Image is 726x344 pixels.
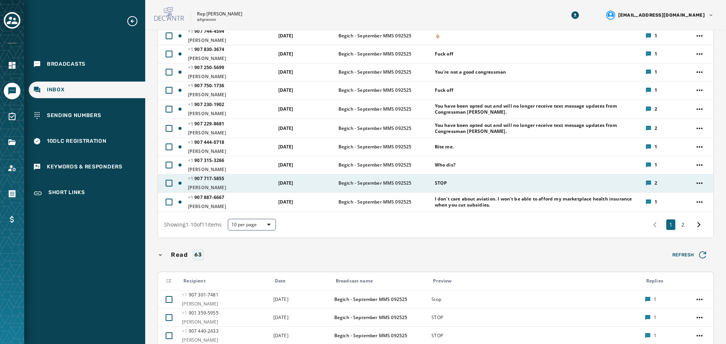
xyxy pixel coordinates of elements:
div: Preview [433,278,639,284]
span: +1 [188,157,195,164]
span: Sending Numbers [47,112,101,119]
span: [PERSON_NAME] [188,185,273,191]
span: [PERSON_NAME] [188,37,273,43]
span: Begich - September MMS 092525 [338,180,430,186]
a: Navigate to Home [4,57,20,74]
button: 10 per page [228,219,276,231]
span: 1 [655,144,657,150]
span: Read [169,250,189,259]
span: 1 [655,69,657,75]
span: 10 per page [231,222,272,228]
button: Refresh [666,247,714,262]
span: 907 440 - 2433 [182,328,218,334]
span: 2 [655,106,657,112]
span: [PERSON_NAME] [188,74,273,80]
span: 2 [655,125,657,131]
span: +1 [188,64,195,71]
span: Fuck off [435,51,453,57]
span: Fuck off [435,87,453,93]
span: You're not a good congressman [435,69,506,75]
div: 63 [192,249,203,261]
span: 1 [655,199,657,205]
span: [PERSON_NAME] [182,337,268,343]
span: Refresh [672,250,708,260]
span: +1 [188,28,195,34]
span: 907 229 - 8681 [188,120,224,127]
span: 1 [655,87,657,93]
button: 2 [678,219,687,230]
a: Navigate to Account [4,160,20,176]
span: 1 [655,162,657,168]
span: 907 301 - 7481 [182,292,218,298]
span: Bite me. [435,144,454,150]
span: 907 887 - 6667 [188,194,224,201]
span: 907 230 - 1902 [188,101,224,108]
a: Navigate to Surveys [4,108,20,125]
div: Date [275,278,329,284]
button: Download Menu [568,8,582,22]
span: [PERSON_NAME] [182,301,268,307]
a: Navigate to Keywords & Responders [29,159,145,175]
span: [DATE] [273,296,289,302]
span: Showing 1 - 10 of 11 items [164,221,222,228]
span: 907 444 - 0718 [188,139,224,145]
span: +1 [188,101,195,108]
span: Begich - September MMS 092525 [338,69,430,75]
span: 🖕🏼 [435,33,441,39]
span: STOP [431,315,443,321]
span: Begich - September MMS 092525 [338,33,430,39]
span: Broadcasts [47,60,85,68]
span: 907 250 - 5699 [188,64,224,71]
span: 1 [655,33,657,39]
span: +1 [188,139,195,145]
span: Begich - September MMS 092525 [338,125,430,131]
span: [PERSON_NAME] [188,167,273,173]
span: Begich - September MMS 092525 [334,333,427,339]
span: 907 744 - 4594 [188,28,224,34]
span: 1 [654,315,656,321]
span: +1 [188,175,195,182]
span: +1 [182,328,189,334]
button: Expand sub nav menu [126,15,144,27]
span: [DATE] [278,87,293,93]
div: Replies [646,278,689,284]
span: [DATE] [278,199,293,205]
p: q4gnauwx [197,17,216,23]
a: Navigate to Orders [4,185,20,202]
a: Navigate to Messaging [4,83,20,99]
span: 907 830 - 3674 [188,46,224,52]
span: STOP [435,180,447,186]
span: [PERSON_NAME] [188,148,273,154]
span: [PERSON_NAME] [188,204,273,210]
a: Navigate to Inbox [29,82,145,98]
span: +1 [188,120,195,127]
span: 1 [654,333,656,339]
span: [DATE] [278,51,293,57]
span: [DATE] [278,106,293,112]
span: 1 [655,51,657,57]
a: Navigate to Sending Numbers [29,107,145,124]
span: [PERSON_NAME] [182,319,268,325]
span: [DATE] [278,125,293,131]
span: +1 [182,292,189,298]
p: Rep [PERSON_NAME] [197,11,242,17]
span: +1 [188,82,195,89]
a: Navigate to Short Links [29,184,145,202]
button: Toggle account select drawer [4,12,20,29]
span: Begich - September MMS 092525 [338,106,430,112]
span: +1 [188,46,195,52]
span: 907 717 - 5855 [188,175,224,182]
a: Navigate to Billing [4,211,20,228]
span: 901 359 - 5955 [182,310,218,316]
span: Keywords & Responders [47,163,123,171]
span: Begich - September MMS 092525 [338,162,430,168]
a: Navigate to Files [4,134,20,151]
span: 907 750 - 1736 [188,82,224,89]
span: 2 [655,180,657,186]
span: [DATE] [273,314,289,321]
span: Stop [431,296,441,302]
span: I don't care about aviation. I won't be able to afford my marketplace health insurance when you c... [435,196,641,208]
button: 1 [666,219,675,230]
span: Inbox [47,86,65,94]
span: [DATE] [278,162,293,168]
